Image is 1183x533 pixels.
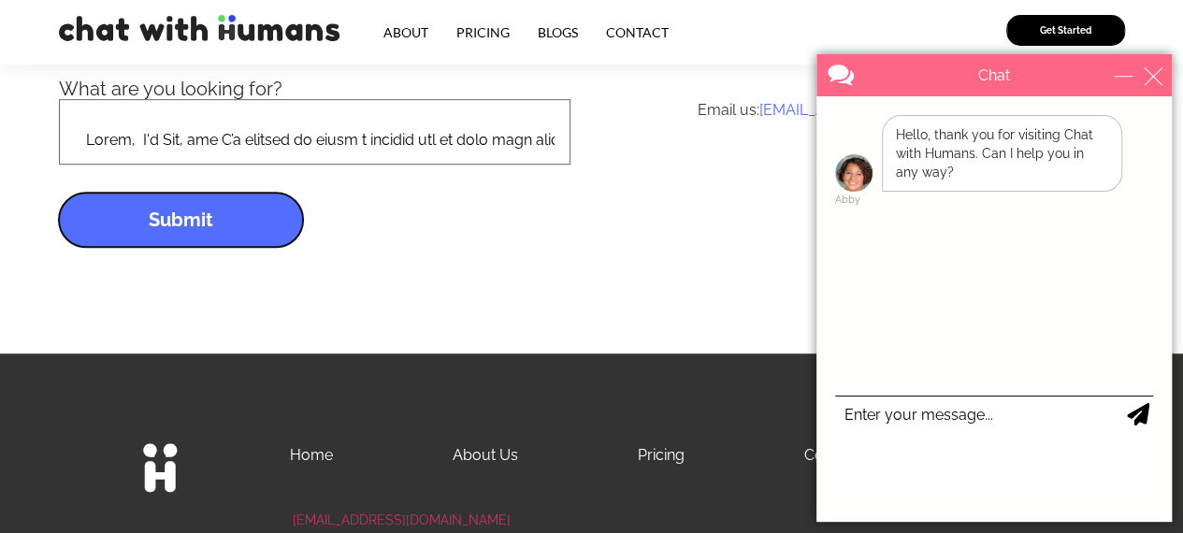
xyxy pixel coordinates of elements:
a: Contact [592,15,683,50]
img: chat with humans [59,15,339,41]
a: Pricing [442,15,524,50]
a: [EMAIL_ADDRESS][DOMAIN_NAME] [759,101,1006,119]
a: [EMAIL_ADDRESS][DOMAIN_NAME] [293,512,511,527]
input: Submit [59,193,303,247]
iframe: Live Chat Box [805,43,1183,533]
a: Pricing [638,446,685,464]
a: Contact Us [804,446,881,464]
a: About Us [453,446,518,464]
img: Chat with humans [143,443,178,493]
a: Home [290,446,333,464]
a: About [369,15,442,50]
a: Get Started [1006,15,1125,46]
a: Blogs [524,15,592,50]
label: What are you looking for? [59,79,282,98]
div: Email us: [580,98,1125,122]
